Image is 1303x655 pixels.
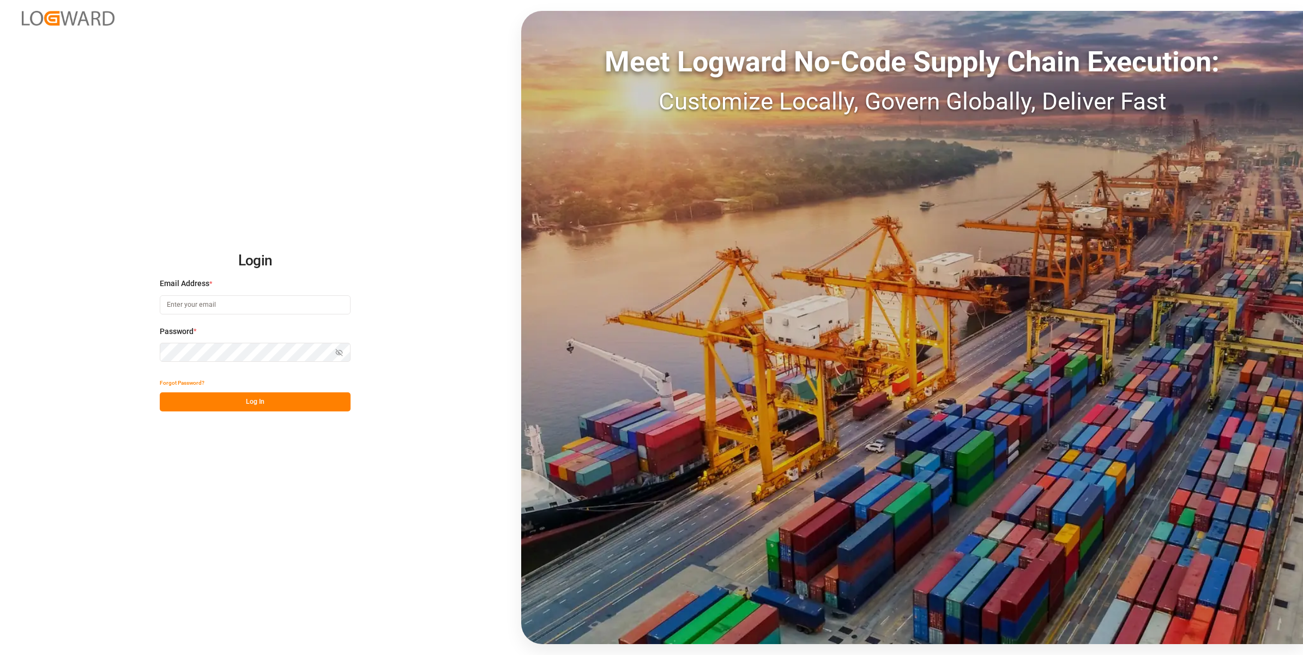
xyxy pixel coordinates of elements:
img: Logward_new_orange.png [22,11,114,26]
input: Enter your email [160,295,351,314]
button: Forgot Password? [160,373,204,392]
div: Customize Locally, Govern Globally, Deliver Fast [521,83,1303,119]
span: Email Address [160,278,209,289]
button: Log In [160,392,351,411]
h2: Login [160,244,351,278]
div: Meet Logward No-Code Supply Chain Execution: [521,41,1303,83]
span: Password [160,326,194,337]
